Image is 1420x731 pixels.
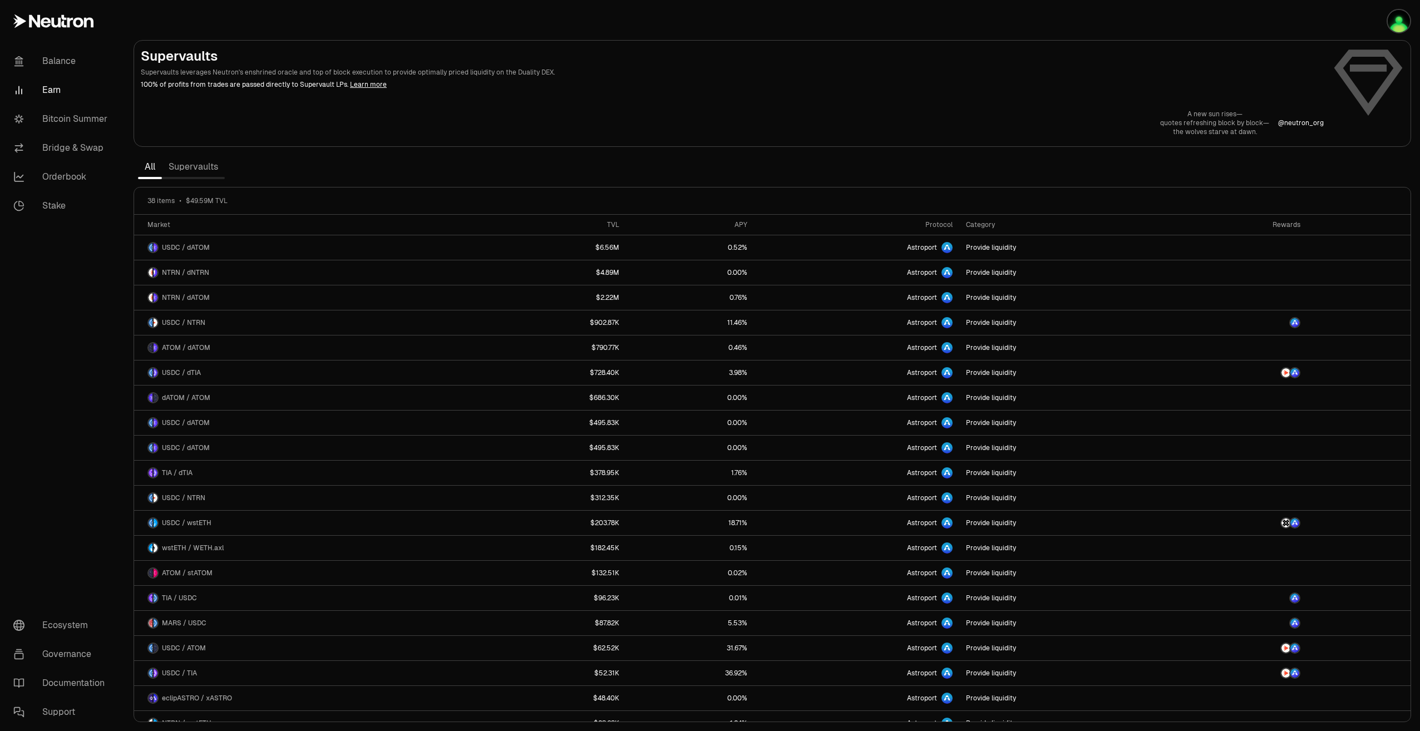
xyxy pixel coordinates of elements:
a: Orderbook [4,162,120,191]
a: Provide liquidity [959,461,1170,485]
img: Ledger [1388,10,1410,32]
img: dATOM Logo [149,393,152,402]
img: WETH.axl Logo [154,544,157,552]
a: 36.92% [626,661,753,685]
a: Astroport [754,235,959,260]
span: Astroport [907,318,937,327]
img: NTRN Logo [154,318,157,327]
a: Provide liquidity [959,285,1170,310]
a: AXL LogoASTRO Logo [1170,511,1307,535]
a: 0.00% [626,686,753,710]
span: Astroport [907,293,937,302]
span: wstETH / WETH.axl [162,544,224,552]
a: Provide liquidity [959,360,1170,385]
img: USDC Logo [149,318,152,327]
span: Astroport [907,619,937,628]
span: USDC / dTIA [162,368,201,377]
span: 38 items [147,196,175,205]
span: Astroport [907,418,937,427]
a: Astroport [754,285,959,310]
img: ASTRO Logo [1290,644,1299,653]
a: $52.31K [482,661,626,685]
img: USDC Logo [149,243,152,252]
a: @neutron_org [1278,118,1324,127]
span: Astroport [907,268,937,277]
a: Astroport [754,486,959,510]
a: 0.00% [626,386,753,410]
img: NTRN Logo [154,493,157,502]
img: dATOM Logo [154,293,157,302]
a: $902.87K [482,310,626,335]
img: USDC Logo [149,368,152,377]
a: ASTRO Logo [1170,586,1307,610]
img: stATOM Logo [154,569,157,577]
a: Provide liquidity [959,386,1170,410]
span: Astroport [907,493,937,502]
a: 0.01% [626,586,753,610]
a: ASTRO Logo [1170,611,1307,635]
a: $62.52K [482,636,626,660]
a: Astroport [754,436,959,460]
a: Astroport [754,310,959,335]
img: wstETH Logo [149,544,152,552]
a: Astroport [754,511,959,535]
div: Market [147,220,475,229]
span: MARS / USDC [162,619,206,628]
a: Provide liquidity [959,661,1170,685]
img: TIA Logo [154,669,157,678]
a: TIA LogoUSDC LogoTIA / USDC [134,586,482,610]
a: NTRN LogodATOM LogoNTRN / dATOM [134,285,482,310]
a: Provide liquidity [959,235,1170,260]
a: Astroport [754,611,959,635]
a: $495.83K [482,436,626,460]
span: Astroport [907,243,937,252]
a: wstETH LogoWETH.axl LogowstETH / WETH.axl [134,536,482,560]
a: Astroport [754,335,959,360]
span: ATOM / dATOM [162,343,210,352]
a: A new sun rises—quotes refreshing block by block—the wolves starve at dawn. [1160,110,1269,136]
a: Provide liquidity [959,611,1170,635]
div: TVL [489,220,619,229]
a: USDC LogoNTRN LogoUSDC / NTRN [134,310,482,335]
img: dNTRN Logo [154,268,157,277]
a: MARS LogoUSDC LogoMARS / USDC [134,611,482,635]
a: Balance [4,47,120,76]
a: ASTRO Logo [1170,310,1307,335]
a: 0.02% [626,561,753,585]
a: eclipASTRO LogoxASTRO LogoeclipASTRO / xASTRO [134,686,482,710]
a: Astroport [754,561,959,585]
a: 5.53% [626,611,753,635]
span: Astroport [907,569,937,577]
img: wstETH Logo [154,518,157,527]
img: ASTRO Logo [1290,619,1299,628]
a: dATOM LogoATOM LogodATOM / ATOM [134,386,482,410]
a: Provide liquidity [959,536,1170,560]
a: NTRN LogoASTRO Logo [1170,360,1307,385]
a: USDC LogodATOM LogoUSDC / dATOM [134,436,482,460]
a: Provide liquidity [959,636,1170,660]
a: 18.71% [626,511,753,535]
p: Supervaults leverages Neutron's enshrined oracle and top of block execution to provide optimally ... [141,67,1324,77]
a: $728.40K [482,360,626,385]
img: ATOM Logo [149,343,152,352]
img: MARS Logo [149,619,152,628]
a: Astroport [754,586,959,610]
img: NTRN Logo [1281,368,1290,377]
img: TIA Logo [149,594,152,602]
a: NTRN LogoASTRO Logo [1170,636,1307,660]
a: 31.67% [626,636,753,660]
a: Stake [4,191,120,220]
p: @ neutron_org [1278,118,1324,127]
div: Protocol [761,220,953,229]
a: $495.83K [482,411,626,435]
a: USDC LogodATOM LogoUSDC / dATOM [134,235,482,260]
a: USDC LogodTIA LogoUSDC / dTIA [134,360,482,385]
a: ATOM LogodATOM LogoATOM / dATOM [134,335,482,360]
a: Provide liquidity [959,260,1170,285]
a: Astroport [754,686,959,710]
a: 3.98% [626,360,753,385]
a: Provide liquidity [959,411,1170,435]
p: the wolves starve at dawn. [1160,127,1269,136]
img: ATOM Logo [154,393,157,402]
span: USDC / dATOM [162,443,210,452]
